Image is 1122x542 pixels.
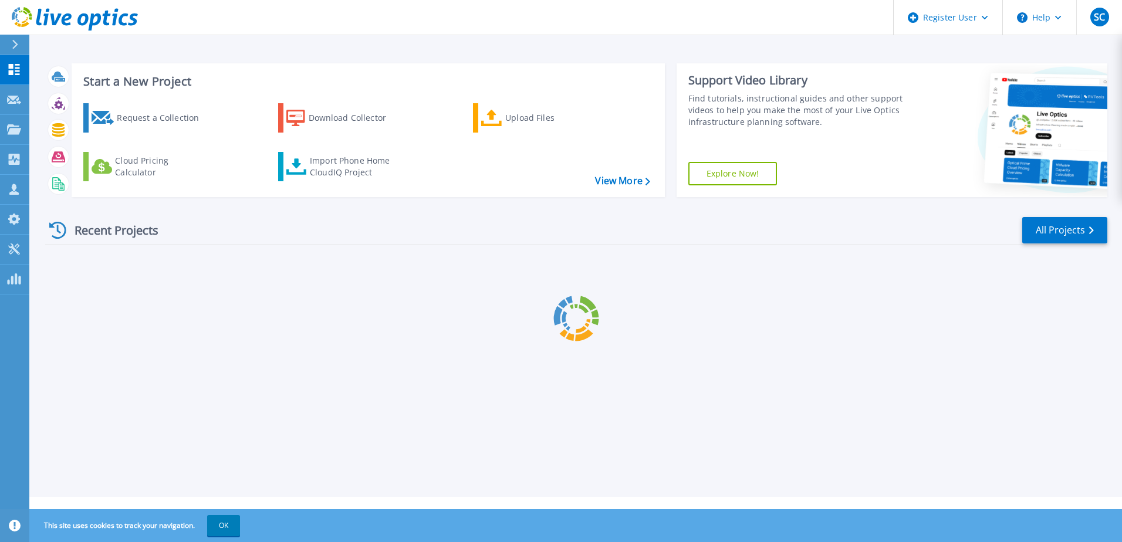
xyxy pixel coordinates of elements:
a: All Projects [1022,217,1107,243]
a: Download Collector [278,103,409,133]
a: View More [595,175,650,187]
div: Support Video Library [688,73,908,88]
div: Cloud Pricing Calculator [115,155,209,178]
a: Request a Collection [83,103,214,133]
a: Cloud Pricing Calculator [83,152,214,181]
div: Recent Projects [45,216,174,245]
span: SC [1094,12,1105,22]
span: This site uses cookies to track your navigation. [32,515,240,536]
a: Upload Files [473,103,604,133]
div: Download Collector [309,106,403,130]
h3: Start a New Project [83,75,650,88]
div: Import Phone Home CloudIQ Project [310,155,401,178]
div: Find tutorials, instructional guides and other support videos to help you make the most of your L... [688,93,908,128]
button: OK [207,515,240,536]
a: Explore Now! [688,162,778,185]
div: Upload Files [505,106,599,130]
div: Request a Collection [117,106,211,130]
